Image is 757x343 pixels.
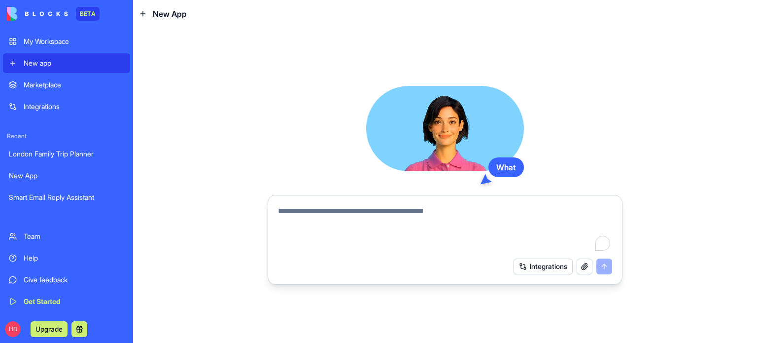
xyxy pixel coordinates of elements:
div: BETA [76,7,100,21]
a: Get Started [3,292,130,311]
div: Get Started [24,297,124,306]
button: Upgrade [31,321,68,337]
textarea: To enrich screen reader interactions, please activate Accessibility in Grammarly extension settings [278,205,612,253]
img: logo [7,7,68,21]
a: Team [3,227,130,246]
a: My Workspace [3,32,130,51]
button: Integrations [514,259,573,274]
a: Integrations [3,97,130,116]
a: BETA [7,7,100,21]
a: New app [3,53,130,73]
span: HB [5,321,21,337]
div: London Family Trip Planner [9,149,124,159]
div: New App [9,171,124,181]
a: Smart Email Reply Assistant [3,188,130,207]
a: Give feedback [3,270,130,290]
a: Help [3,248,130,268]
a: New App [3,166,130,186]
span: Recent [3,132,130,140]
div: Give feedback [24,275,124,285]
a: London Family Trip Planner [3,144,130,164]
div: Help [24,253,124,263]
div: My Workspace [24,37,124,46]
div: New app [24,58,124,68]
div: What [488,157,524,177]
div: Marketplace [24,80,124,90]
a: Upgrade [31,324,68,334]
a: Marketplace [3,75,130,95]
div: Smart Email Reply Assistant [9,192,124,202]
div: Integrations [24,102,124,112]
span: New App [153,8,187,20]
div: Team [24,231,124,241]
